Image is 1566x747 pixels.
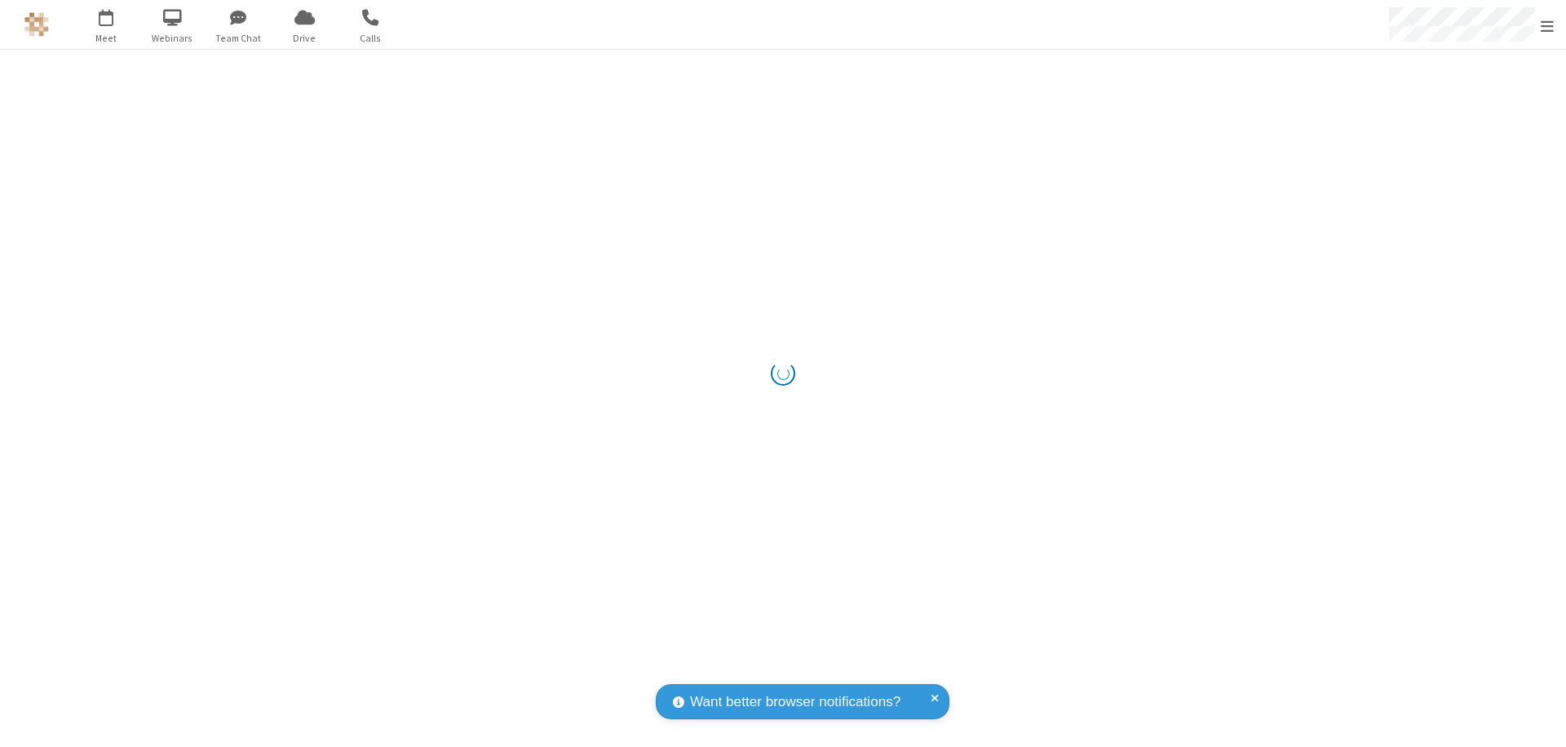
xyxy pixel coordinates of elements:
[76,31,137,46] span: Meet
[690,692,900,713] span: Want better browser notifications?
[142,31,203,46] span: Webinars
[24,12,49,37] img: QA Selenium DO NOT DELETE OR CHANGE
[208,31,269,46] span: Team Chat
[340,31,401,46] span: Calls
[274,31,335,46] span: Drive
